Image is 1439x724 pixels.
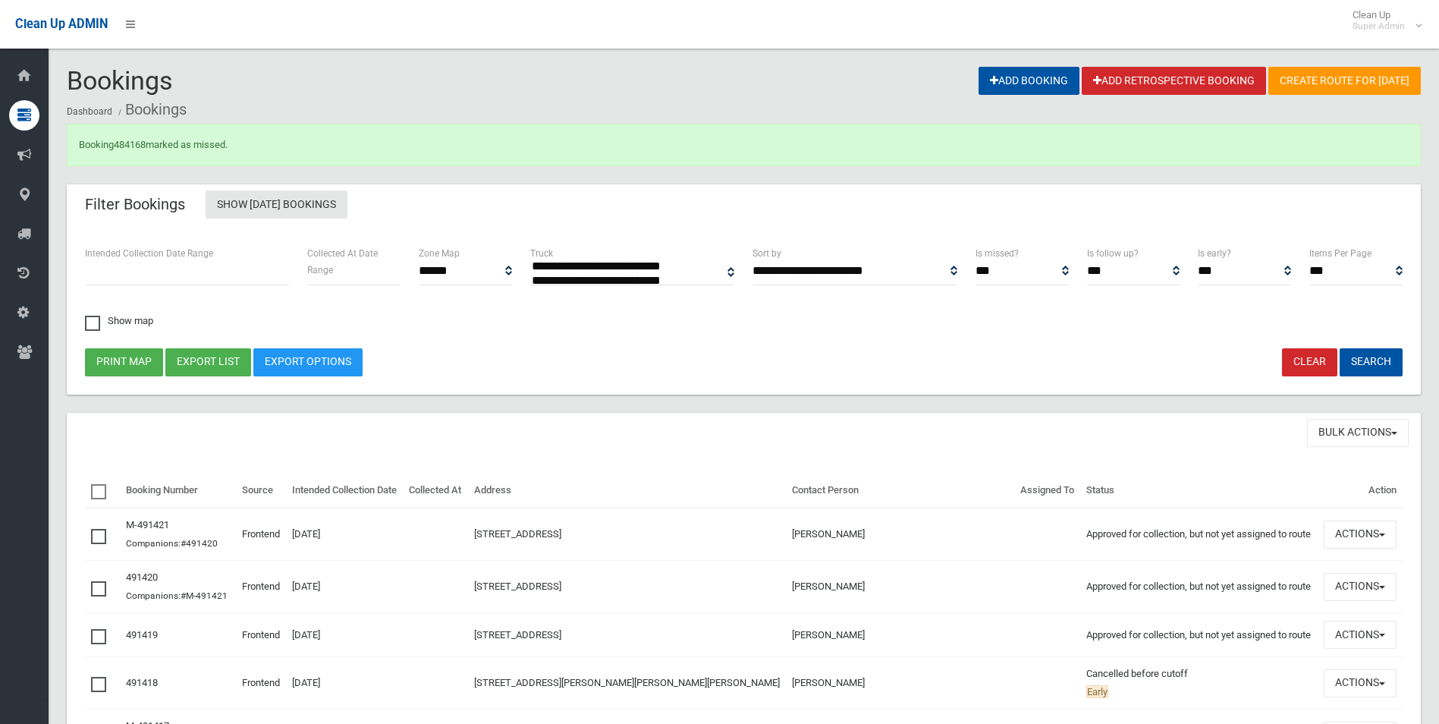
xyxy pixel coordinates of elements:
[236,613,286,657] td: Frontend
[286,613,403,657] td: [DATE]
[1345,9,1420,32] span: Clean Up
[1268,67,1421,95] a: Create route for [DATE]
[181,590,228,601] a: #M-491421
[474,581,561,592] a: [STREET_ADDRESS]
[126,571,158,583] a: 491420
[286,657,403,710] td: [DATE]
[474,677,780,688] a: [STREET_ADDRESS][PERSON_NAME][PERSON_NAME][PERSON_NAME]
[206,190,347,219] a: Show [DATE] Bookings
[786,657,1014,710] td: [PERSON_NAME]
[474,528,561,540] a: [STREET_ADDRESS]
[286,561,403,613] td: [DATE]
[1324,621,1397,649] button: Actions
[1324,669,1397,697] button: Actions
[979,67,1079,95] a: Add Booking
[126,519,169,530] a: M-491421
[1353,20,1405,32] small: Super Admin
[120,474,236,508] th: Booking Number
[253,348,363,376] a: Export Options
[15,17,108,31] span: Clean Up ADMIN
[1080,657,1317,710] td: Cancelled before cutoff
[1086,685,1108,698] span: Early
[236,561,286,613] td: Frontend
[403,474,467,508] th: Collected At
[530,245,553,262] label: Truck
[67,190,203,219] header: Filter Bookings
[67,106,112,117] a: Dashboard
[1324,521,1397,549] button: Actions
[786,561,1014,613] td: [PERSON_NAME]
[786,508,1014,561] td: [PERSON_NAME]
[468,474,786,508] th: Address
[126,590,230,601] small: Companions:
[115,96,187,124] li: Bookings
[1080,474,1317,508] th: Status
[1080,613,1317,657] td: Approved for collection, but not yet assigned to route
[67,65,173,96] span: Bookings
[1282,348,1337,376] a: Clear
[286,508,403,561] td: [DATE]
[1014,474,1080,508] th: Assigned To
[236,474,286,508] th: Source
[165,348,251,376] button: Export list
[126,538,220,549] small: Companions:
[786,474,1014,508] th: Contact Person
[1324,573,1397,601] button: Actions
[786,613,1014,657] td: [PERSON_NAME]
[236,508,286,561] td: Frontend
[236,657,286,710] td: Frontend
[126,677,158,688] a: 491418
[286,474,403,508] th: Intended Collection Date
[85,348,163,376] button: Print map
[1082,67,1266,95] a: Add Retrospective Booking
[1340,348,1403,376] button: Search
[181,538,218,549] a: #491420
[114,139,146,150] a: 484168
[1318,474,1403,508] th: Action
[1080,508,1317,561] td: Approved for collection, but not yet assigned to route
[67,124,1421,166] div: Booking marked as missed.
[85,316,153,326] span: Show map
[1080,561,1317,613] td: Approved for collection, but not yet assigned to route
[126,629,158,641] a: 491419
[474,629,561,641] a: [STREET_ADDRESS]
[1307,419,1409,447] button: Bulk Actions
